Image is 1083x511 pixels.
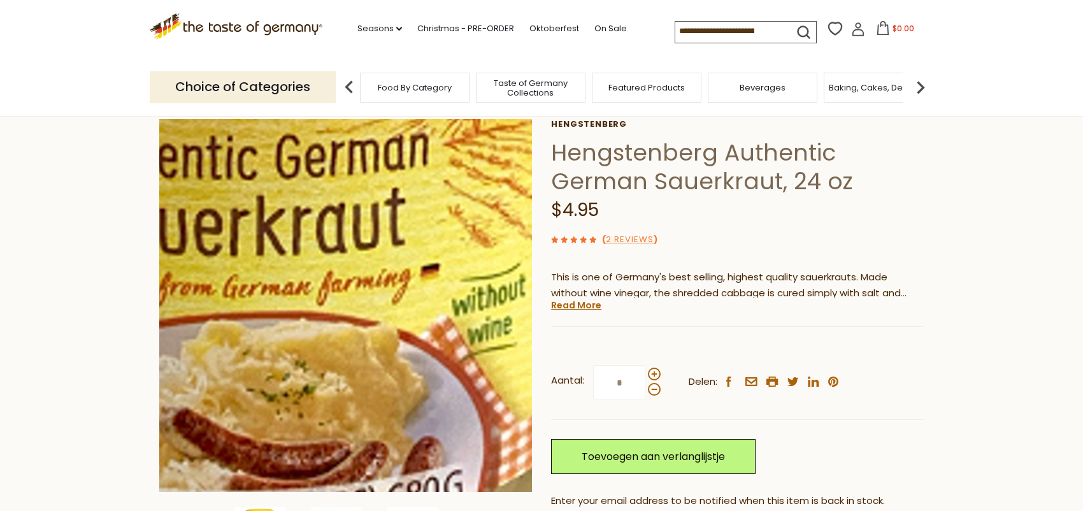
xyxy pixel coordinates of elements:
[608,83,685,92] a: Featured Products
[893,23,914,34] span: $0.00
[868,21,922,40] button: $0.00
[602,233,657,245] span: ( )
[594,22,627,36] a: On Sale
[593,365,645,400] input: Aantal:
[551,270,924,301] p: This is one of Germany's best selling, highest quality sauerkrauts. Made without wine vinegar, th...
[336,75,362,100] img: previous arrow
[551,493,924,509] div: Enter your email address to be notified when this item is back in stock.
[740,83,785,92] a: Beverages
[529,22,579,36] a: Oktoberfest
[606,233,654,247] a: 2 Reviews
[551,373,584,389] strong: Aantal:
[551,119,924,129] a: Hengstenberg
[829,83,928,92] a: Baking, Cakes, Desserts
[150,71,336,103] p: Choice of Categories
[551,299,601,312] a: Read More
[378,83,452,92] a: Food By Category
[689,374,717,390] span: Delen:
[551,198,599,222] span: $4.95
[480,78,582,97] a: Taste of Germany Collections
[417,22,514,36] a: Christmas - PRE-ORDER
[908,75,933,100] img: next arrow
[551,439,756,474] a: Toevoegen aan verlanglijstje
[551,138,924,196] h1: Hengstenberg Authentic German Sauerkraut, 24 oz
[357,22,402,36] a: Seasons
